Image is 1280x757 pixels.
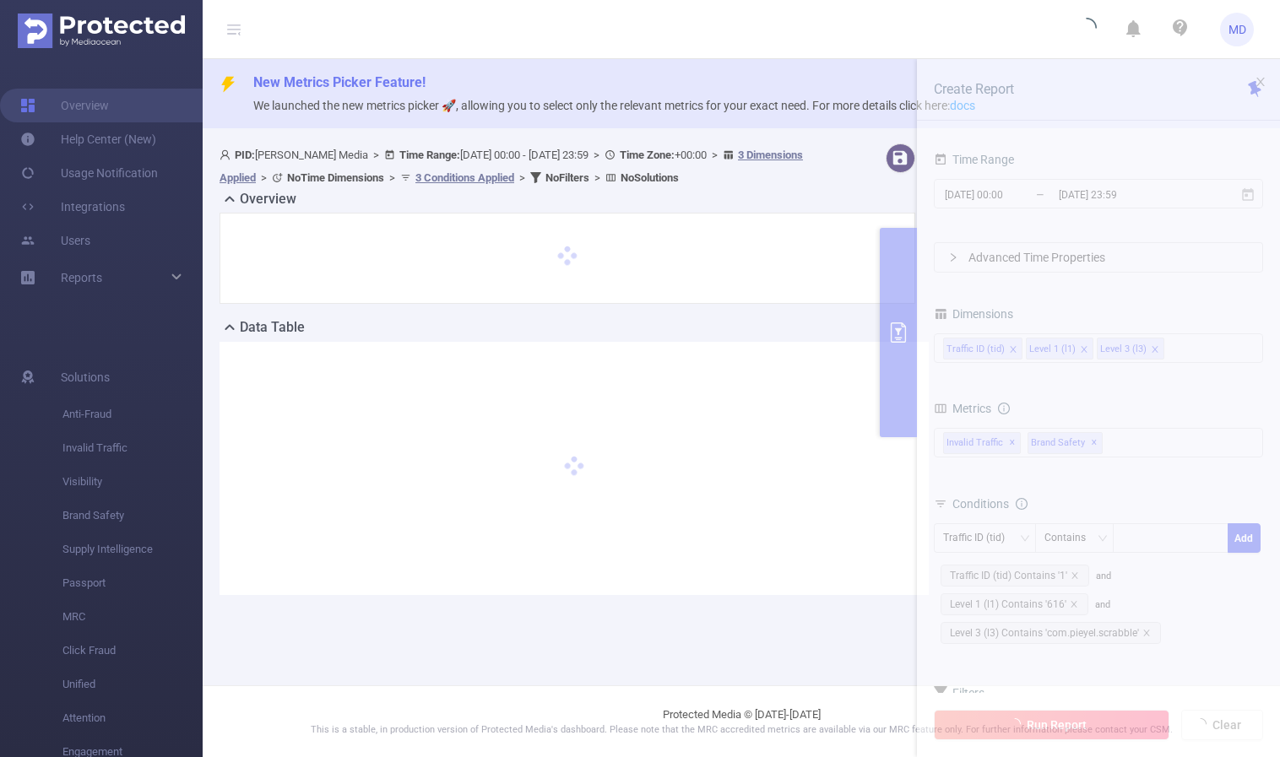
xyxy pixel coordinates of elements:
span: > [368,149,384,161]
span: MD [1228,13,1246,46]
span: Supply Intelligence [62,533,203,566]
img: Protected Media [18,14,185,48]
span: Anti-Fraud [62,397,203,431]
span: > [384,171,400,184]
b: Time Range: [399,149,460,161]
span: Solutions [61,360,110,394]
footer: Protected Media © [DATE]-[DATE] [203,685,1280,757]
span: We launched the new metrics picker 🚀, allowing you to select only the relevant metrics for your e... [253,99,975,112]
i: icon: close [1255,76,1266,88]
span: > [588,149,605,161]
b: PID: [235,149,255,161]
span: [PERSON_NAME] Media [DATE] 00:00 - [DATE] 23:59 +00:00 [220,149,803,184]
span: > [589,171,605,184]
a: Users [20,224,90,257]
h2: Overview [240,189,296,209]
span: Visibility [62,465,203,499]
a: Overview [20,89,109,122]
b: No Time Dimensions [287,171,384,184]
a: Reports [61,261,102,295]
span: > [707,149,723,161]
span: > [256,171,272,184]
a: Usage Notification [20,156,158,190]
p: This is a stable, in production version of Protected Media's dashboard. Please note that the MRC ... [245,723,1238,738]
a: Integrations [20,190,125,224]
b: No Filters [545,171,589,184]
i: icon: user [220,149,235,160]
h2: Data Table [240,317,305,338]
span: MRC [62,600,203,634]
i: icon: loading [1077,18,1097,41]
span: Passport [62,566,203,600]
span: Brand Safety [62,499,203,533]
button: icon: close [1255,73,1266,91]
u: 3 Conditions Applied [415,171,514,184]
span: > [514,171,530,184]
span: Unified [62,668,203,701]
span: Attention [62,701,203,735]
a: docs [950,99,975,112]
span: Click Fraud [62,634,203,668]
i: icon: thunderbolt [220,76,236,93]
b: Time Zone: [620,149,675,161]
span: Invalid Traffic [62,431,203,465]
span: New Metrics Picker Feature! [253,74,426,90]
b: No Solutions [621,171,679,184]
a: Help Center (New) [20,122,156,156]
span: Reports [61,271,102,284]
